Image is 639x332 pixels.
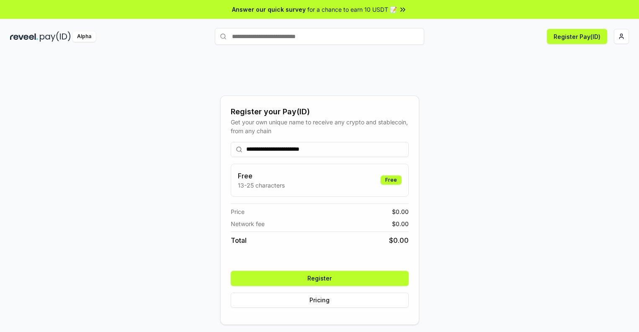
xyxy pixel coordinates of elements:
[547,29,607,44] button: Register Pay(ID)
[381,175,402,185] div: Free
[72,31,96,42] div: Alpha
[40,31,71,42] img: pay_id
[231,219,265,228] span: Network fee
[231,271,409,286] button: Register
[392,219,409,228] span: $ 0.00
[231,118,409,135] div: Get your own unique name to receive any crypto and stablecoin, from any chain
[231,106,409,118] div: Register your Pay(ID)
[307,5,397,14] span: for a chance to earn 10 USDT 📝
[10,31,38,42] img: reveel_dark
[238,181,285,190] p: 13-25 characters
[231,235,247,245] span: Total
[232,5,306,14] span: Answer our quick survey
[238,171,285,181] h3: Free
[392,207,409,216] span: $ 0.00
[389,235,409,245] span: $ 0.00
[231,207,245,216] span: Price
[231,293,409,308] button: Pricing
